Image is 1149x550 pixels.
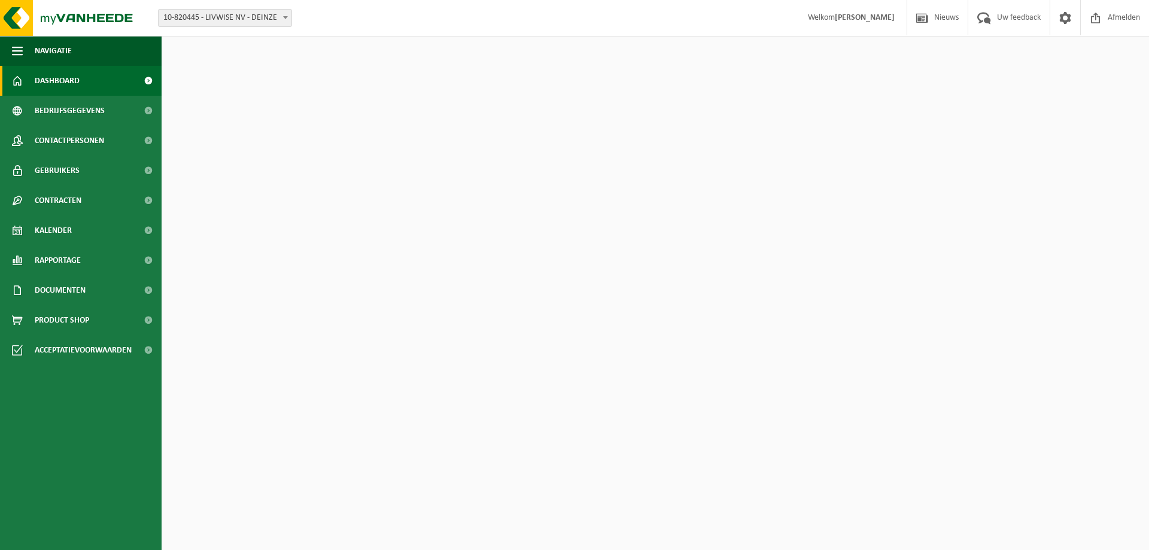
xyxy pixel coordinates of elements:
span: Rapportage [35,245,81,275]
span: Dashboard [35,66,80,96]
span: Kalender [35,215,72,245]
span: 10-820445 - LIVWISE NV - DEINZE [158,9,292,27]
span: Acceptatievoorwaarden [35,335,132,365]
span: Contracten [35,186,81,215]
span: Bedrijfsgegevens [35,96,105,126]
span: 10-820445 - LIVWISE NV - DEINZE [159,10,291,26]
span: Contactpersonen [35,126,104,156]
span: Documenten [35,275,86,305]
span: Navigatie [35,36,72,66]
strong: [PERSON_NAME] [835,13,895,22]
span: Gebruikers [35,156,80,186]
span: Product Shop [35,305,89,335]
